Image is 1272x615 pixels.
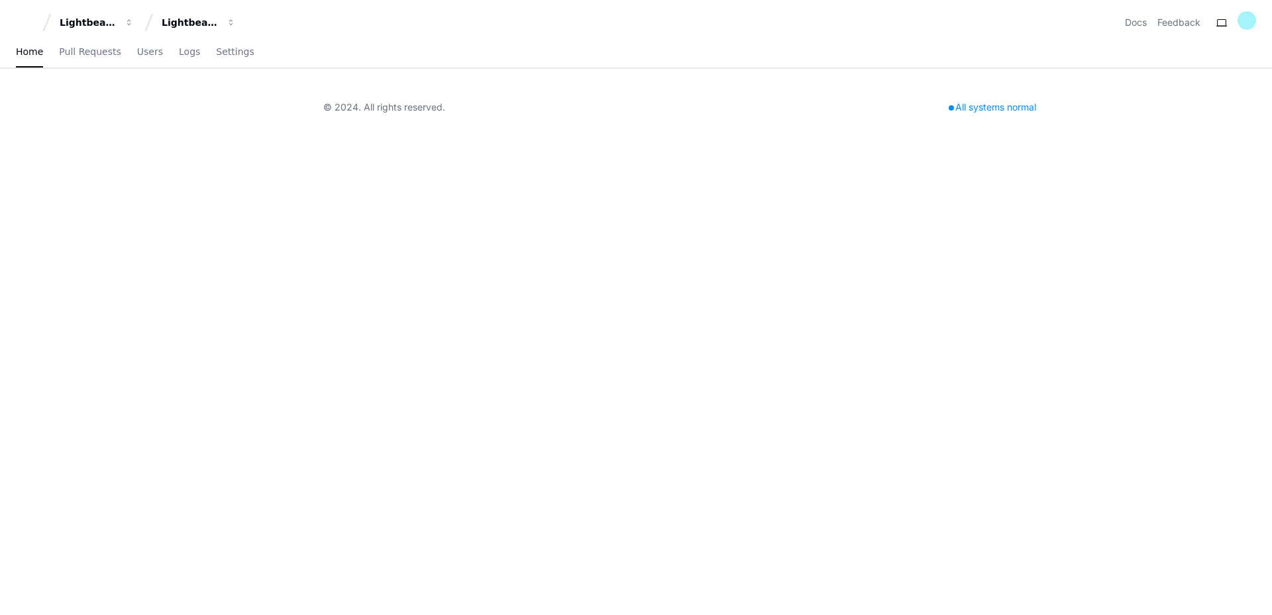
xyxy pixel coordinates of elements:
span: Home [16,48,43,56]
div: © 2024. All rights reserved. [323,101,445,114]
a: Users [137,37,163,68]
a: Pull Requests [59,37,121,68]
span: Users [137,48,163,56]
span: Settings [216,48,254,56]
button: Lightbeam Health Solutions [156,11,241,34]
button: Feedback [1157,16,1200,29]
a: Docs [1125,16,1147,29]
button: Lightbeam Health [54,11,139,34]
a: Settings [216,37,254,68]
div: All systems normal [941,98,1044,117]
a: Home [16,37,43,68]
a: Logs [179,37,200,68]
div: Lightbeam Health Solutions [162,16,219,29]
span: Logs [179,48,200,56]
span: Pull Requests [59,48,121,56]
div: Lightbeam Health [60,16,117,29]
